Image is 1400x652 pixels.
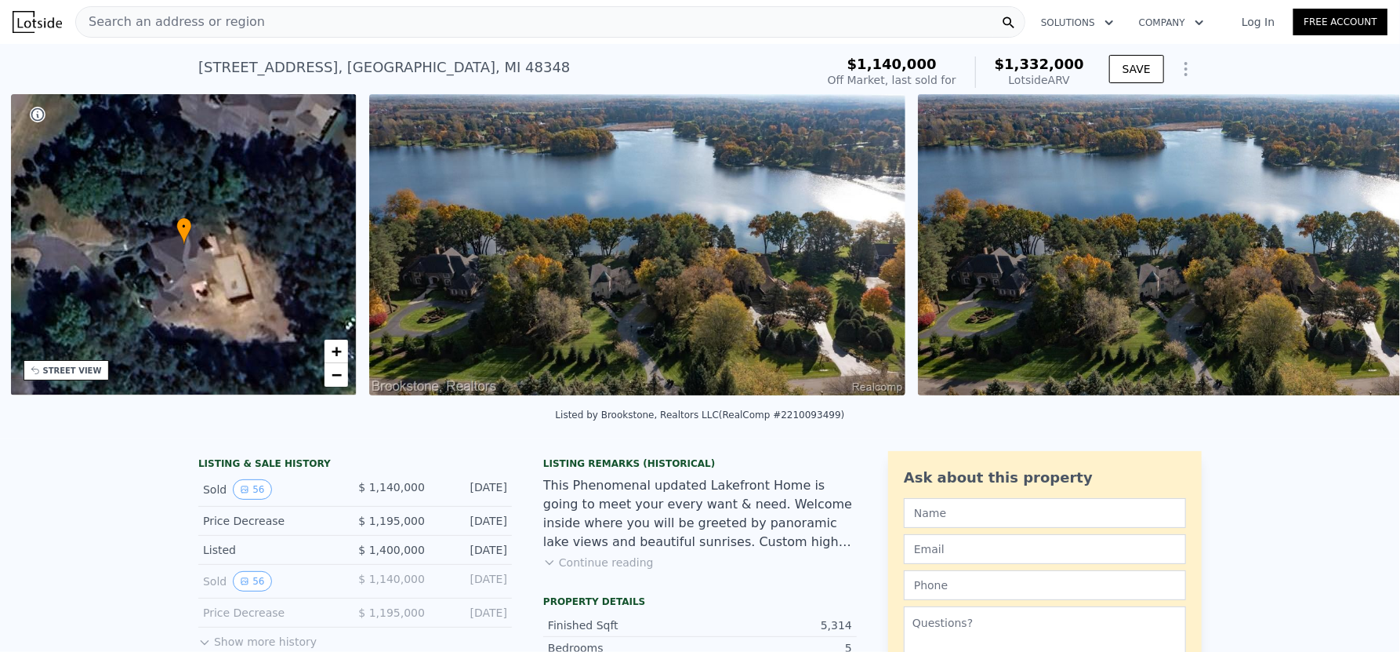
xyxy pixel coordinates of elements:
[325,340,348,363] a: Zoom in
[203,542,343,558] div: Listed
[332,365,342,384] span: −
[43,365,102,377] div: STREET VIEW
[358,544,425,556] span: $ 1,400,000
[828,72,956,88] div: Off Market, last sold for
[325,363,348,387] a: Zoom out
[358,481,425,494] span: $ 1,140,000
[1126,9,1217,37] button: Company
[203,571,343,592] div: Sold
[358,515,425,527] span: $ 1,195,000
[13,11,62,33] img: Lotside
[198,628,317,650] button: Show more history
[198,56,570,78] div: [STREET_ADDRESS] , [GEOGRAPHIC_DATA] , MI 48348
[543,596,857,608] div: Property details
[203,479,343,500] div: Sold
[995,56,1084,72] span: $1,332,000
[358,573,425,585] span: $ 1,140,000
[847,56,937,72] span: $1,140,000
[904,534,1186,564] input: Email
[1223,14,1293,30] a: Log In
[556,410,845,421] div: Listed by Brookstone, Realtors LLC (RealComp #2210093499)
[233,479,271,500] button: View historical data
[437,542,507,558] div: [DATE]
[233,571,271,592] button: View historical data
[437,571,507,592] div: [DATE]
[543,457,857,470] div: Listing Remarks (Historical)
[369,94,905,395] img: Sale: 63784678 Parcel: 58402069
[543,476,857,552] div: This Phenomenal updated Lakefront Home is going to meet your every want & need. Welcome inside wh...
[700,617,852,633] div: 5,314
[437,513,507,529] div: [DATE]
[358,606,425,619] span: $ 1,195,000
[904,498,1186,528] input: Name
[437,605,507,621] div: [DATE]
[904,570,1186,600] input: Phone
[995,72,1084,88] div: Lotside ARV
[1293,9,1387,35] a: Free Account
[76,13,265,31] span: Search an address or region
[437,479,507,500] div: [DATE]
[548,617,700,633] div: Finished Sqft
[198,457,512,473] div: LISTING & SALE HISTORY
[176,217,192,245] div: •
[904,467,1186,489] div: Ask about this property
[1028,9,1126,37] button: Solutions
[543,555,654,570] button: Continue reading
[1170,53,1202,85] button: Show Options
[203,605,343,621] div: Price Decrease
[176,220,192,234] span: •
[203,513,343,529] div: Price Decrease
[1109,55,1164,83] button: SAVE
[332,341,342,361] span: +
